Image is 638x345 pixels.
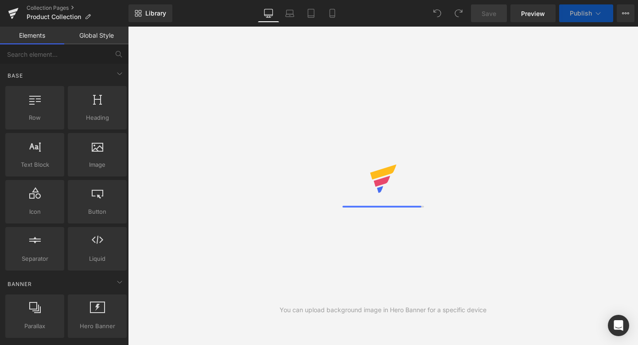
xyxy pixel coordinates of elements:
[7,280,33,288] span: Banner
[570,10,592,17] span: Publish
[70,113,124,122] span: Heading
[145,9,166,17] span: Library
[8,160,62,169] span: Text Block
[8,113,62,122] span: Row
[279,4,300,22] a: Laptop
[521,9,545,18] span: Preview
[482,9,496,18] span: Save
[559,4,613,22] button: Publish
[8,321,62,331] span: Parallax
[7,71,24,80] span: Base
[70,254,124,263] span: Liquid
[70,321,124,331] span: Hero Banner
[258,4,279,22] a: Desktop
[280,305,486,315] div: You can upload background image in Hero Banner for a specific device
[8,254,62,263] span: Separator
[27,4,128,12] a: Collection Pages
[70,207,124,216] span: Button
[70,160,124,169] span: Image
[300,4,322,22] a: Tablet
[450,4,467,22] button: Redo
[8,207,62,216] span: Icon
[428,4,446,22] button: Undo
[322,4,343,22] a: Mobile
[64,27,128,44] a: Global Style
[617,4,634,22] button: More
[27,13,81,20] span: Product Collection
[608,315,629,336] div: Open Intercom Messenger
[510,4,556,22] a: Preview
[128,4,172,22] a: New Library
